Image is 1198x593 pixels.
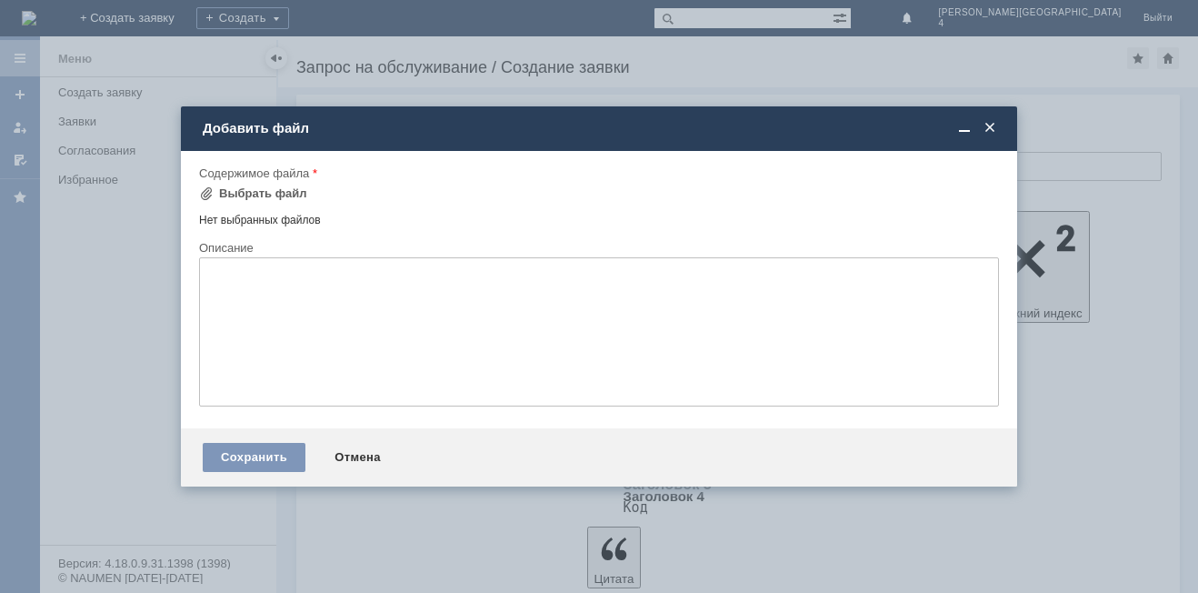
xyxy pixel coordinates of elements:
[981,120,999,136] span: Закрыть
[219,186,307,201] div: Выбрать файл
[955,120,973,136] span: Свернуть (Ctrl + M)
[7,7,265,22] div: Прошу вас отложить отложенный чек
[199,167,995,179] div: Содержимое файла
[203,120,999,136] div: Добавить файл
[199,242,995,254] div: Описание
[199,206,999,227] div: Нет выбранных файлов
